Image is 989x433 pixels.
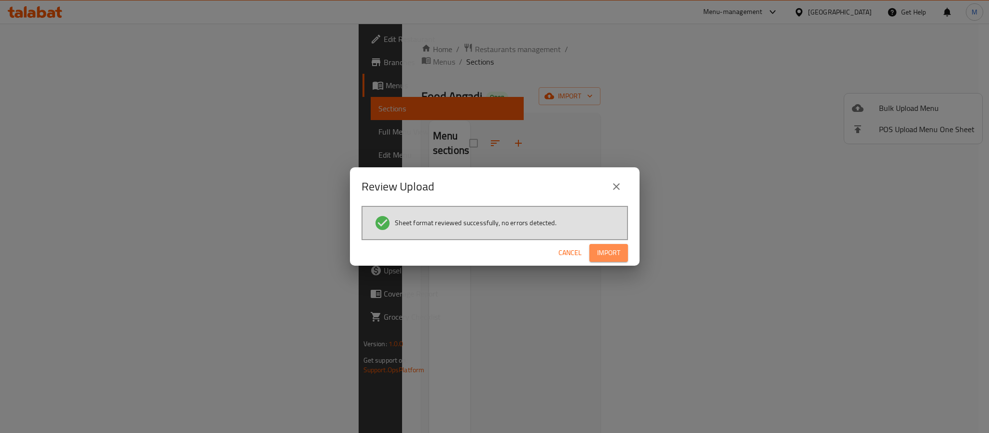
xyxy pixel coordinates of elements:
[362,179,434,194] h2: Review Upload
[589,244,628,262] button: Import
[395,218,557,228] span: Sheet format reviewed successfully, no errors detected.
[605,175,628,198] button: close
[555,244,585,262] button: Cancel
[558,247,582,259] span: Cancel
[597,247,620,259] span: Import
